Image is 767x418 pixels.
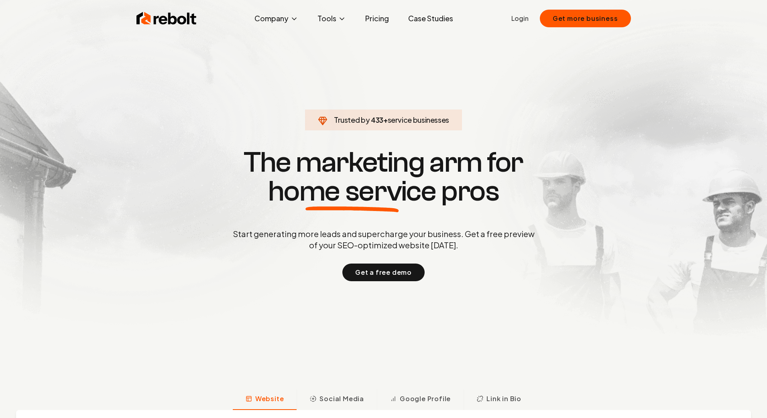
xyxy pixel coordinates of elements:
img: Rebolt Logo [136,10,197,26]
span: home service [268,177,436,206]
button: Website [233,389,297,410]
span: Social Media [319,394,364,404]
span: + [383,115,388,124]
p: Start generating more leads and supercharge your business. Get a free preview of your SEO-optimiz... [231,228,536,251]
button: Get more business [540,10,631,27]
span: Link in Bio [486,394,521,404]
span: Website [255,394,284,404]
button: Social Media [297,389,377,410]
button: Google Profile [377,389,464,410]
a: Pricing [359,10,395,26]
h1: The marketing arm for pros [191,148,576,206]
span: Trusted by [334,115,370,124]
span: Google Profile [400,394,451,404]
a: Case Studies [402,10,460,26]
button: Link in Bio [464,389,534,410]
span: service businesses [388,115,450,124]
span: 433 [371,114,383,126]
button: Get a free demo [342,264,425,281]
a: Login [511,14,529,23]
button: Company [248,10,305,26]
button: Tools [311,10,352,26]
